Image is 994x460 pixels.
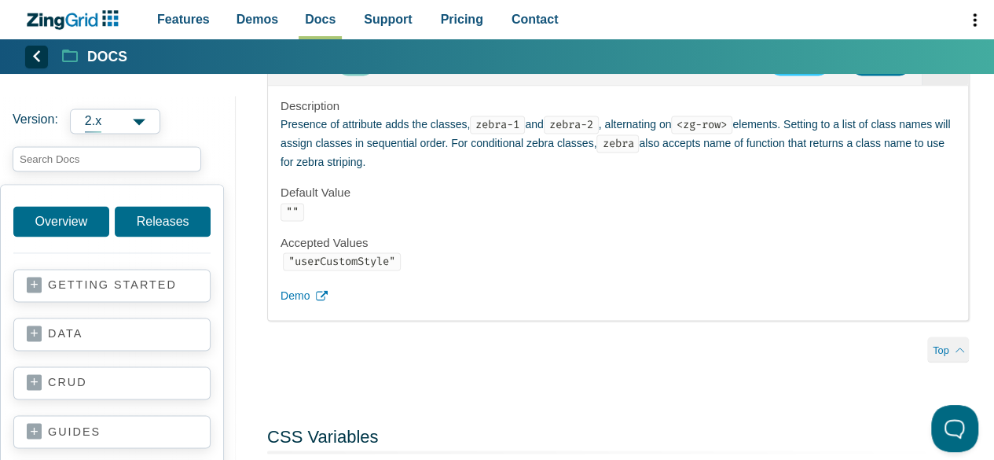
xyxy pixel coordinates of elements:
[931,405,978,452] iframe: Toggle Customer Support
[62,47,127,66] a: Docs
[596,134,639,153] code: zebra
[27,278,197,293] a: getting started
[281,235,955,251] h4: Accepted Values
[281,287,955,306] a: Demo
[13,146,201,171] input: search input
[281,98,955,114] h4: Description
[671,116,732,134] code: <zg-row>
[13,206,109,237] a: Overview
[544,116,599,134] code: zebra-2
[281,203,304,221] code: ""
[364,9,412,30] span: Support
[25,10,127,30] a: ZingChart Logo. Click to return to the homepage
[281,287,310,306] span: Demo
[87,50,127,64] strong: Docs
[470,116,525,134] code: zebra-1
[441,9,483,30] span: Pricing
[27,326,197,342] a: data
[13,109,58,134] span: Version:
[27,375,197,391] a: crud
[157,9,210,30] span: Features
[115,206,211,237] a: Releases
[267,426,378,446] a: CSS Variables
[13,109,223,134] label: Versions
[512,9,559,30] span: Contact
[305,9,336,30] span: Docs
[283,252,401,270] code: "userCustomStyle"
[237,9,278,30] span: Demos
[281,116,955,171] p: Presence of attribute adds the classes, and , alternating on elements. Setting to a list of class...
[27,424,197,440] a: guides
[281,185,955,201] h4: Default Value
